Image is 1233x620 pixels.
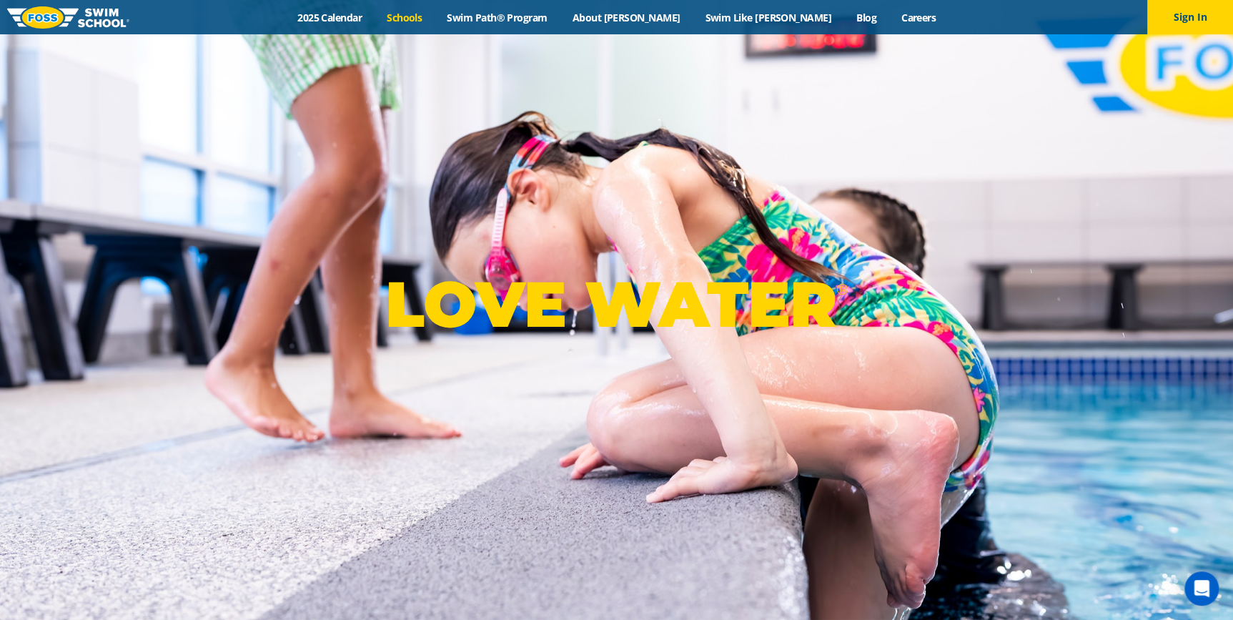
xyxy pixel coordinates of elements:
a: 2025 Calendar [285,11,375,24]
div: Open Intercom Messenger [1184,571,1219,606]
sup: ® [836,280,848,298]
img: FOSS Swim School Logo [7,6,129,29]
a: Schools [375,11,435,24]
a: Swim Like [PERSON_NAME] [693,11,844,24]
p: LOVE WATER [385,266,848,343]
a: About [PERSON_NAME] [560,11,693,24]
a: Blog [843,11,888,24]
a: Careers [888,11,948,24]
a: Swim Path® Program [435,11,560,24]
